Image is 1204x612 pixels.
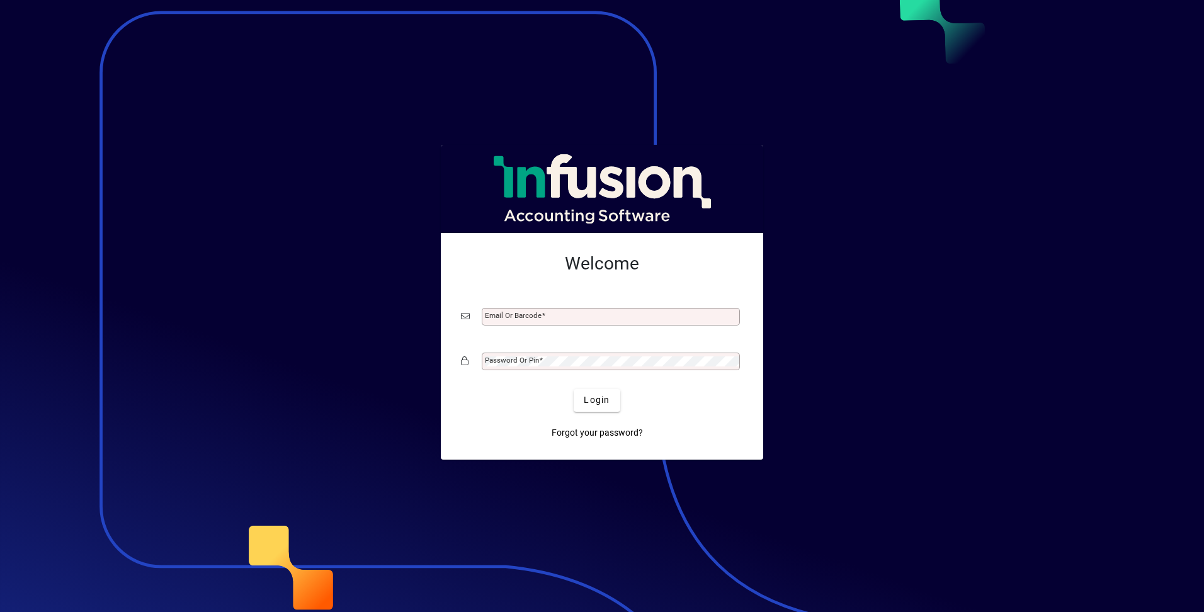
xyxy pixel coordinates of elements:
button: Login [574,389,620,412]
mat-label: Email or Barcode [485,311,542,320]
span: Forgot your password? [552,426,643,439]
h2: Welcome [461,253,743,275]
mat-label: Password or Pin [485,356,539,365]
span: Login [584,394,610,407]
a: Forgot your password? [547,422,648,445]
